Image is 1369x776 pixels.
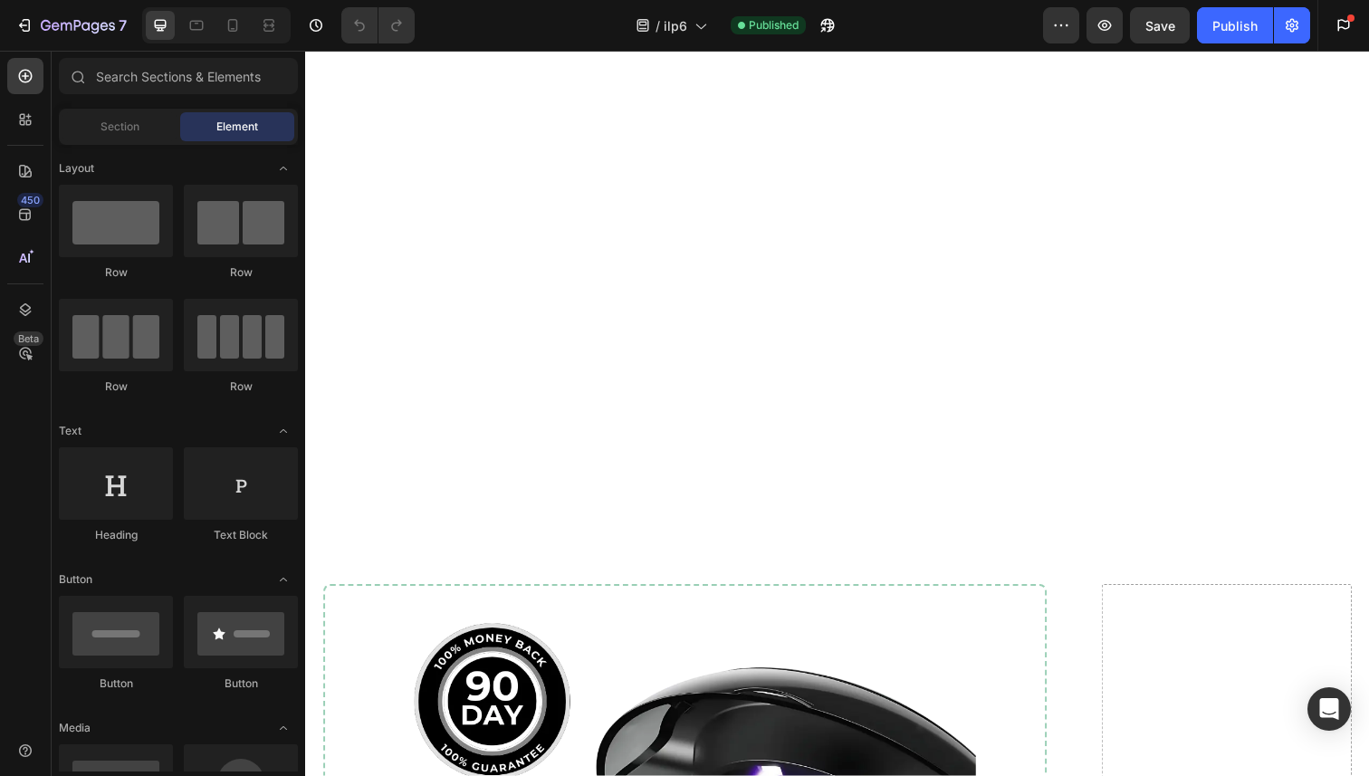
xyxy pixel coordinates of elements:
[1130,7,1190,43] button: Save
[1197,7,1273,43] button: Publish
[184,675,298,692] div: Button
[7,7,135,43] button: 7
[17,193,43,207] div: 450
[1212,16,1258,35] div: Publish
[59,378,173,395] div: Row
[59,58,298,94] input: Search Sections & Elements
[341,7,415,43] div: Undo/Redo
[59,720,91,736] span: Media
[59,527,173,543] div: Heading
[216,119,258,135] span: Element
[184,527,298,543] div: Text Block
[59,160,94,177] span: Layout
[59,423,81,439] span: Text
[749,17,799,34] span: Published
[269,154,298,183] span: Toggle open
[14,331,43,346] div: Beta
[664,16,687,35] span: ilp6
[269,714,298,742] span: Toggle open
[101,119,139,135] span: Section
[184,378,298,395] div: Row
[119,14,127,36] p: 7
[59,571,92,588] span: Button
[1145,18,1175,34] span: Save
[269,565,298,594] span: Toggle open
[59,675,173,692] div: Button
[269,417,298,445] span: Toggle open
[1307,687,1351,731] div: Open Intercom Messenger
[59,264,173,281] div: Row
[305,51,1369,776] iframe: Design area
[184,264,298,281] div: Row
[656,16,660,35] span: /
